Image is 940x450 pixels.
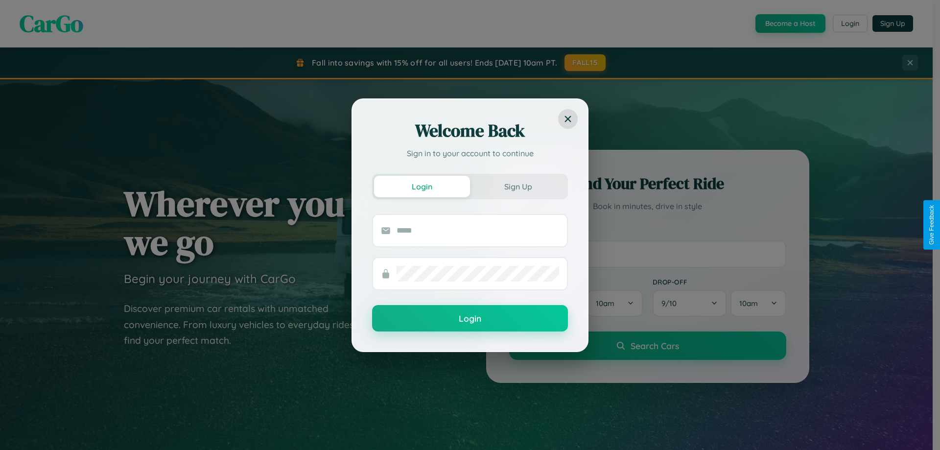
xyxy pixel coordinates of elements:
[374,176,470,197] button: Login
[372,147,568,159] p: Sign in to your account to continue
[372,305,568,332] button: Login
[470,176,566,197] button: Sign Up
[372,119,568,142] h2: Welcome Back
[928,205,935,245] div: Give Feedback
